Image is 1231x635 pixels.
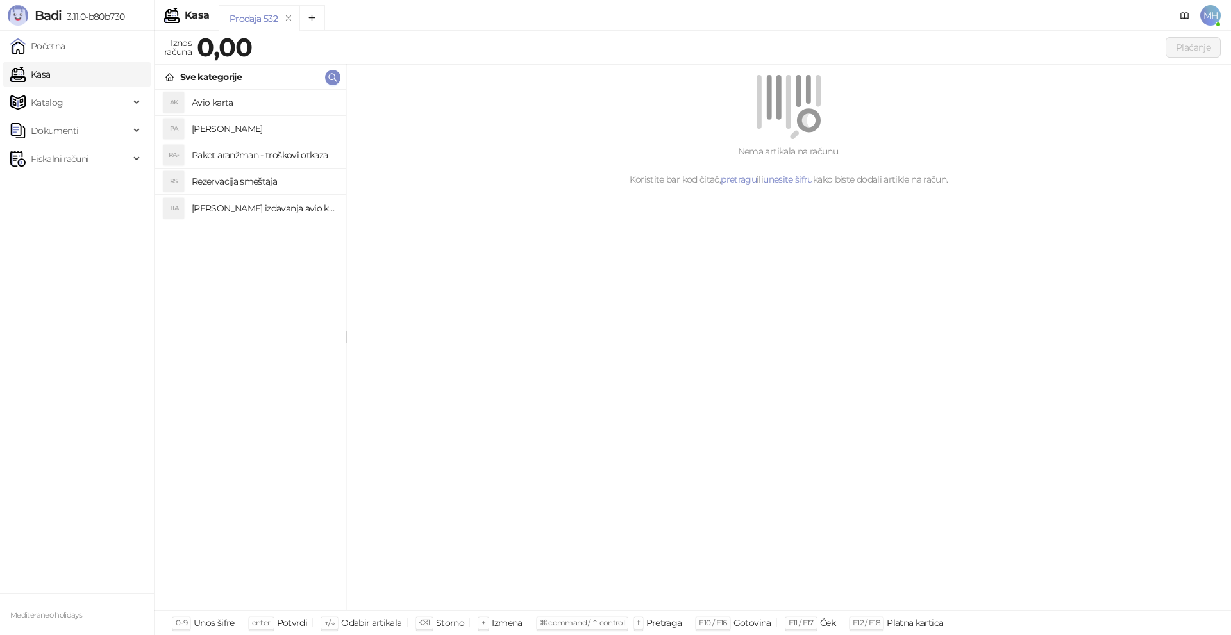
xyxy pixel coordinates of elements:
h4: [PERSON_NAME] izdavanja avio karta [192,198,335,219]
div: Iznos računa [162,35,194,60]
span: Katalog [31,90,63,115]
a: pretragu [721,174,757,185]
span: 3.11.0-b80b730 [62,11,124,22]
div: Pretraga [646,614,682,631]
span: f [637,618,639,627]
div: TIA [163,198,184,219]
button: Plaćanje [1166,37,1221,58]
div: Potvrdi [277,614,308,631]
div: Ček [820,614,835,631]
div: Izmena [492,614,522,631]
strong: 0,00 [197,31,252,63]
span: ⌘ command / ⌃ control [540,618,625,627]
span: ⌫ [419,618,430,627]
span: 0-9 [176,618,187,627]
span: Fiskalni računi [31,146,88,172]
div: Gotovina [733,614,771,631]
div: RS [163,171,184,192]
img: Logo [8,5,28,26]
div: Prodaja 532 [230,12,278,26]
small: Mediteraneo holidays [10,611,82,620]
span: ↑/↓ [324,618,335,627]
div: grid [155,90,346,610]
div: Storno [436,614,464,631]
span: Dokumenti [31,118,78,144]
h4: [PERSON_NAME] [192,119,335,139]
span: enter [252,618,271,627]
span: F11 / F17 [789,618,814,627]
a: unesite šifru [763,174,813,185]
div: PA [163,119,184,139]
span: F10 / F16 [699,618,726,627]
div: Unos šifre [194,614,235,631]
span: Badi [35,8,62,23]
a: Kasa [10,62,50,87]
span: MH [1200,5,1221,26]
h4: Avio karta [192,92,335,113]
div: Nema artikala na računu. Koristite bar kod čitač, ili kako biste dodali artikle na račun. [362,144,1216,186]
span: + [482,618,485,627]
a: Početna [10,33,65,59]
div: AK [163,92,184,113]
div: Kasa [185,10,209,21]
h4: Rezervacija smeštaja [192,171,335,192]
div: Odabir artikala [341,614,401,631]
div: PA- [163,145,184,165]
h4: Paket aranžman - troškovi otkaza [192,145,335,165]
a: Dokumentacija [1175,5,1195,26]
span: F12 / F18 [853,618,880,627]
div: Sve kategorije [180,70,242,84]
div: Platna kartica [887,614,943,631]
button: Add tab [299,5,325,31]
button: remove [280,13,297,24]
